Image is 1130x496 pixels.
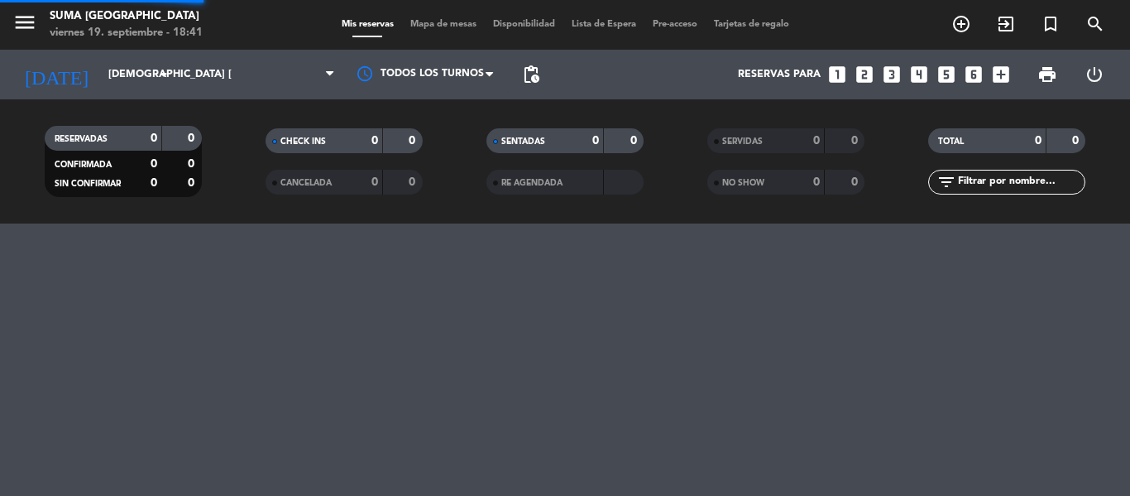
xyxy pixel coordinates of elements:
[592,135,599,147] strong: 0
[280,137,326,146] span: CHECK INS
[188,177,198,189] strong: 0
[826,64,848,85] i: looks_one
[951,14,971,34] i: add_circle_outline
[485,20,563,29] span: Disponibilidad
[813,176,820,188] strong: 0
[722,137,763,146] span: SERVIDAS
[563,20,644,29] span: Lista de Espera
[706,20,797,29] span: Tarjetas de regalo
[521,65,541,84] span: pending_actions
[738,69,821,80] span: Reservas para
[936,172,956,192] i: filter_list
[55,135,108,143] span: RESERVADAS
[12,10,37,41] button: menu
[280,179,332,187] span: CANCELADA
[851,135,861,147] strong: 0
[1085,65,1104,84] i: power_settings_new
[851,176,861,188] strong: 0
[813,135,820,147] strong: 0
[50,8,203,25] div: Suma [GEOGRAPHIC_DATA]
[956,173,1085,191] input: Filtrar por nombre...
[1085,14,1105,34] i: search
[996,14,1016,34] i: exit_to_app
[630,135,640,147] strong: 0
[151,158,157,170] strong: 0
[1070,50,1118,99] div: LOG OUT
[333,20,402,29] span: Mis reservas
[402,20,485,29] span: Mapa de mesas
[1035,135,1041,147] strong: 0
[12,10,37,35] i: menu
[722,179,764,187] span: NO SHOW
[151,132,157,144] strong: 0
[409,176,419,188] strong: 0
[55,161,112,169] span: CONFIRMADA
[936,64,957,85] i: looks_5
[409,135,419,147] strong: 0
[501,179,563,187] span: RE AGENDADA
[55,180,121,188] span: SIN CONFIRMAR
[501,137,545,146] span: SENTADAS
[188,132,198,144] strong: 0
[151,177,157,189] strong: 0
[154,65,174,84] i: arrow_drop_down
[371,135,378,147] strong: 0
[50,25,203,41] div: viernes 19. septiembre - 18:41
[12,56,100,93] i: [DATE]
[1037,65,1057,84] span: print
[908,64,930,85] i: looks_4
[854,64,875,85] i: looks_two
[1041,14,1061,34] i: turned_in_not
[371,176,378,188] strong: 0
[188,158,198,170] strong: 0
[963,64,984,85] i: looks_6
[938,137,964,146] span: TOTAL
[1072,135,1082,147] strong: 0
[644,20,706,29] span: Pre-acceso
[881,64,903,85] i: looks_3
[990,64,1012,85] i: add_box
